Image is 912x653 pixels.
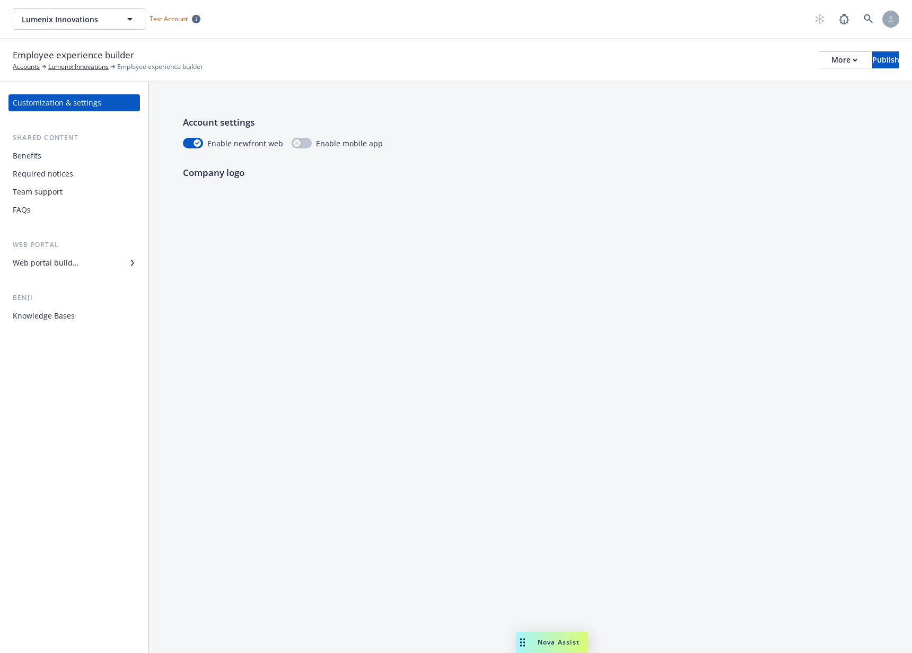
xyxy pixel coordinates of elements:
a: Team support [8,183,140,200]
button: More [819,51,870,68]
a: Required notices [8,165,140,182]
div: Knowledge Bases [13,307,75,324]
div: Benefits [13,147,41,164]
a: Accounts [13,62,40,72]
button: Publish [872,51,899,68]
button: Nova Assist [516,632,588,653]
div: Publish [872,52,899,68]
div: Team support [13,183,63,200]
span: Enable newfront web [207,138,283,149]
a: FAQs [8,201,140,218]
span: Nova Assist [538,638,580,647]
a: Customization & settings [8,94,140,111]
p: Account settings [183,116,878,129]
p: Company logo [183,166,878,180]
div: More [831,52,857,68]
div: Shared content [8,133,140,143]
div: Web portal [8,240,140,250]
span: Test Account [145,13,205,24]
a: Search [858,8,879,30]
span: Employee experience builder [13,48,134,62]
div: Web portal builder [13,254,78,271]
span: Employee experience builder [117,62,203,72]
div: Customization & settings [13,94,101,111]
a: Report a Bug [834,8,855,30]
a: Benefits [8,147,140,164]
a: Web portal builder [8,254,140,271]
span: Enable mobile app [316,138,383,149]
button: Lumenix Innovations [13,8,145,30]
a: Lumenix Innovations [48,62,109,72]
div: Drag to move [516,632,529,653]
div: Benji [8,293,140,303]
a: Start snowing [809,8,830,30]
div: Required notices [13,165,73,182]
a: Knowledge Bases [8,307,140,324]
span: Lumenix Innovations [22,14,113,25]
div: FAQs [13,201,31,218]
span: Test Account [150,14,188,23]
